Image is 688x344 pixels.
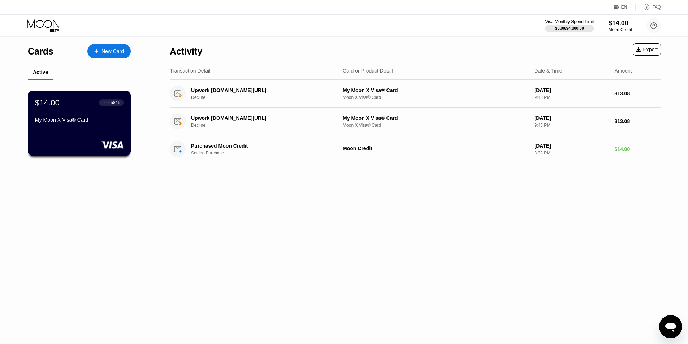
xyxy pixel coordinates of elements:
div: Date & Time [535,68,562,74]
div: 9:43 PM [535,95,609,100]
div: Upwork [DOMAIN_NAME][URL] [191,115,331,121]
div: 8:32 PM [535,151,609,156]
div: EN [614,4,636,11]
div: Active [33,69,48,75]
div: My Moon X Visa® Card [343,87,529,93]
div: Export [636,47,658,52]
div: 9:43 PM [535,123,609,128]
div: Upwork [DOMAIN_NAME][URL] [191,87,331,93]
div: Upwork [DOMAIN_NAME][URL]DeclineMy Moon X Visa® CardMoon X Visa® Card[DATE]9:43 PM$13.08 [170,108,661,135]
div: Cards [28,46,53,57]
div: New Card [101,48,124,55]
div: [DATE] [535,87,609,93]
div: $13.08 [614,91,661,96]
iframe: Schaltfläche zum Öffnen des Messaging-Fensters [659,315,682,338]
div: $14.00 [609,19,632,27]
div: Upwork [DOMAIN_NAME][URL]DeclineMy Moon X Visa® CardMoon X Visa® Card[DATE]9:43 PM$13.08 [170,80,661,108]
div: $14.00 [35,98,60,107]
div: $14.00 [614,146,661,152]
div: $14.00Moon Credit [609,19,632,32]
div: My Moon X Visa® Card [343,115,529,121]
div: FAQ [636,4,661,11]
div: My Moon X Visa® Card [35,117,124,123]
div: $14.00● ● ● ●5845My Moon X Visa® Card [28,91,130,156]
div: Decline [191,123,342,128]
div: New Card [87,44,131,58]
div: Transaction Detail [170,68,210,74]
div: Visa Monthly Spend Limit [545,19,594,24]
div: EN [621,5,627,10]
div: Moon X Visa® Card [343,95,529,100]
div: 5845 [111,100,120,105]
div: $13.08 [614,118,661,124]
div: Moon Credit [343,145,529,151]
div: Purchased Moon Credit [191,143,331,149]
div: [DATE] [535,115,609,121]
div: Amount [614,68,632,74]
div: [DATE] [535,143,609,149]
div: ● ● ● ● [102,101,109,104]
div: Purchased Moon CreditSettled PurchaseMoon Credit[DATE]8:32 PM$14.00 [170,135,661,163]
div: Settled Purchase [191,151,342,156]
div: FAQ [652,5,661,10]
div: Export [633,43,661,56]
div: $0.00 / $4,000.00 [555,26,584,30]
div: Moon X Visa® Card [343,123,529,128]
div: Visa Monthly Spend Limit$0.00/$4,000.00 [545,19,594,32]
div: Activity [170,46,202,57]
div: Moon Credit [609,27,632,32]
div: Card or Product Detail [343,68,393,74]
div: Decline [191,95,342,100]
